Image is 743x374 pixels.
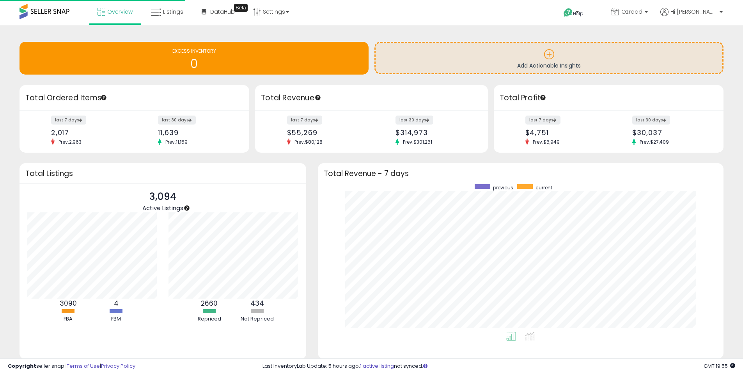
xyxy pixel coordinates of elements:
div: $55,269 [287,128,366,137]
a: Add Actionable Insights [376,43,722,73]
h3: Total Revenue [261,93,482,103]
div: Tooltip anchor [314,94,321,101]
span: Listings [163,8,183,16]
p: 3,094 [142,189,183,204]
span: EXCESS INVENTORY [172,48,216,54]
span: 2025-10-6 19:55 GMT [704,362,735,370]
h3: Total Profit [500,93,718,103]
div: $30,037 [632,128,710,137]
label: last 30 days [632,116,670,125]
h3: Total Listings [25,171,300,176]
label: last 7 days [525,116,560,125]
span: Prev: $301,261 [399,139,436,145]
i: Get Help [563,8,573,18]
b: 2660 [201,299,218,308]
h3: Total Revenue - 7 days [324,171,718,176]
label: last 30 days [395,116,433,125]
h1: 0 [23,57,365,70]
span: current [536,184,552,191]
label: last 7 days [51,116,86,125]
div: Last InventoryLab Update: 5 hours ago, not synced. [262,363,735,370]
span: Help [573,10,583,17]
span: Hi [PERSON_NAME] [670,8,717,16]
span: Prev: $27,409 [636,139,673,145]
label: last 30 days [158,116,196,125]
strong: Copyright [8,362,36,370]
a: Terms of Use [67,362,100,370]
div: 11,639 [158,128,236,137]
div: seller snap | | [8,363,135,370]
div: FBA [45,315,92,323]
i: Click here to read more about un-synced listings. [423,363,427,369]
span: Ozroad [621,8,642,16]
div: Tooltip anchor [539,94,546,101]
a: EXCESS INVENTORY 0 [20,42,369,75]
a: Privacy Policy [101,362,135,370]
b: 4 [114,299,119,308]
a: Hi [PERSON_NAME] [660,8,723,25]
span: Overview [107,8,133,16]
span: Prev: $6,949 [529,139,564,145]
span: Active Listings [142,204,183,212]
label: last 7 days [287,116,322,125]
span: previous [493,184,513,191]
div: 2,017 [51,128,129,137]
div: $4,751 [525,128,603,137]
div: Repriced [186,315,233,323]
span: DataHub [210,8,235,16]
b: 3090 [60,299,77,308]
span: Prev: $80,128 [291,139,326,145]
a: Help [557,2,599,25]
h3: Total Ordered Items [25,93,243,103]
b: 434 [250,299,264,308]
div: FBM [93,315,140,323]
span: Add Actionable Insights [517,62,581,69]
div: Not Repriced [234,315,281,323]
div: Tooltip anchor [100,94,107,101]
span: Prev: 11,159 [161,139,192,145]
div: $314,973 [395,128,474,137]
a: 1 active listing [360,362,394,370]
div: Tooltip anchor [234,4,248,12]
div: Tooltip anchor [183,205,190,212]
span: Prev: 2,963 [55,139,85,145]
